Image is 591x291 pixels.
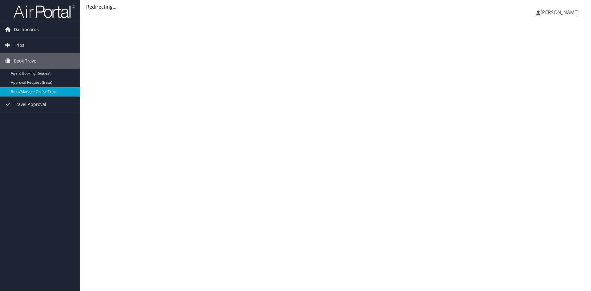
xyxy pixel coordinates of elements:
[86,3,585,10] div: Redirecting...
[541,9,579,16] span: [PERSON_NAME]
[14,22,39,37] span: Dashboards
[14,4,75,18] img: airportal-logo.png
[536,3,585,22] a: [PERSON_NAME]
[14,97,46,112] span: Travel Approval
[14,38,24,53] span: Trips
[14,53,38,69] span: Book Travel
